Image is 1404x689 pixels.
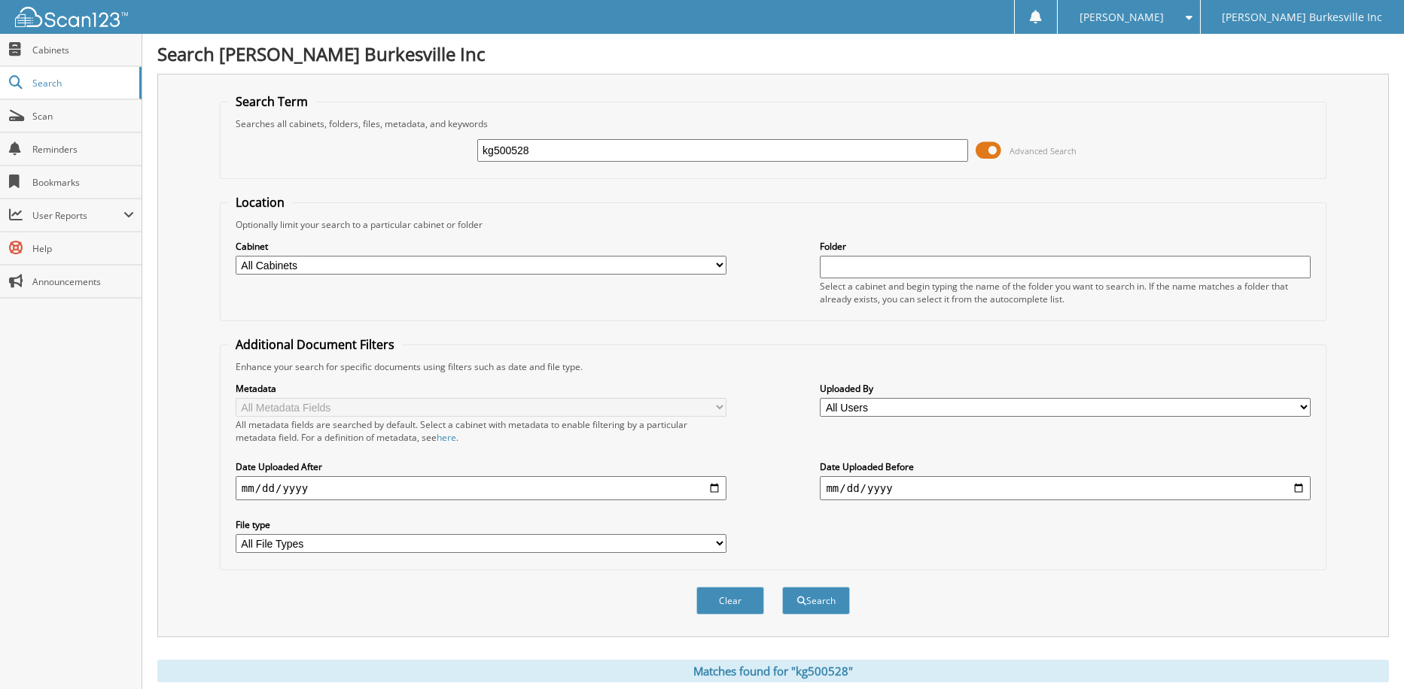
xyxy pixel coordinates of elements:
[236,460,726,473] label: Date Uploaded After
[228,360,1318,373] div: Enhance your search for specific documents using filters such as date and file type.
[1010,145,1077,156] span: Advanced Search
[228,194,292,211] legend: Location
[32,242,134,255] span: Help
[236,518,726,531] label: File type
[236,476,726,500] input: start
[820,382,1311,395] label: Uploaded By
[820,280,1311,305] div: Select a cabinet and begin typing the name of the folder you want to search in. If the name match...
[1080,13,1164,22] span: [PERSON_NAME]
[32,275,134,288] span: Announcements
[228,93,315,110] legend: Search Term
[228,117,1318,130] div: Searches all cabinets, folders, files, metadata, and keywords
[820,460,1311,473] label: Date Uploaded Before
[696,587,764,615] button: Clear
[32,77,132,90] span: Search
[228,336,402,353] legend: Additional Document Filters
[157,41,1389,66] h1: Search [PERSON_NAME] Burkesville Inc
[228,218,1318,231] div: Optionally limit your search to a particular cabinet or folder
[236,240,726,253] label: Cabinet
[437,431,456,444] a: here
[236,382,726,395] label: Metadata
[236,418,726,444] div: All metadata fields are searched by default. Select a cabinet with metadata to enable filtering b...
[32,143,134,156] span: Reminders
[820,240,1311,253] label: Folder
[32,44,134,56] span: Cabinets
[1222,13,1382,22] span: [PERSON_NAME] Burkesville Inc
[820,476,1311,500] input: end
[32,176,134,189] span: Bookmarks
[782,587,850,615] button: Search
[157,660,1389,682] div: Matches found for "kg500528"
[15,7,128,27] img: scan123-logo-white.svg
[32,110,134,123] span: Scan
[32,209,123,222] span: User Reports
